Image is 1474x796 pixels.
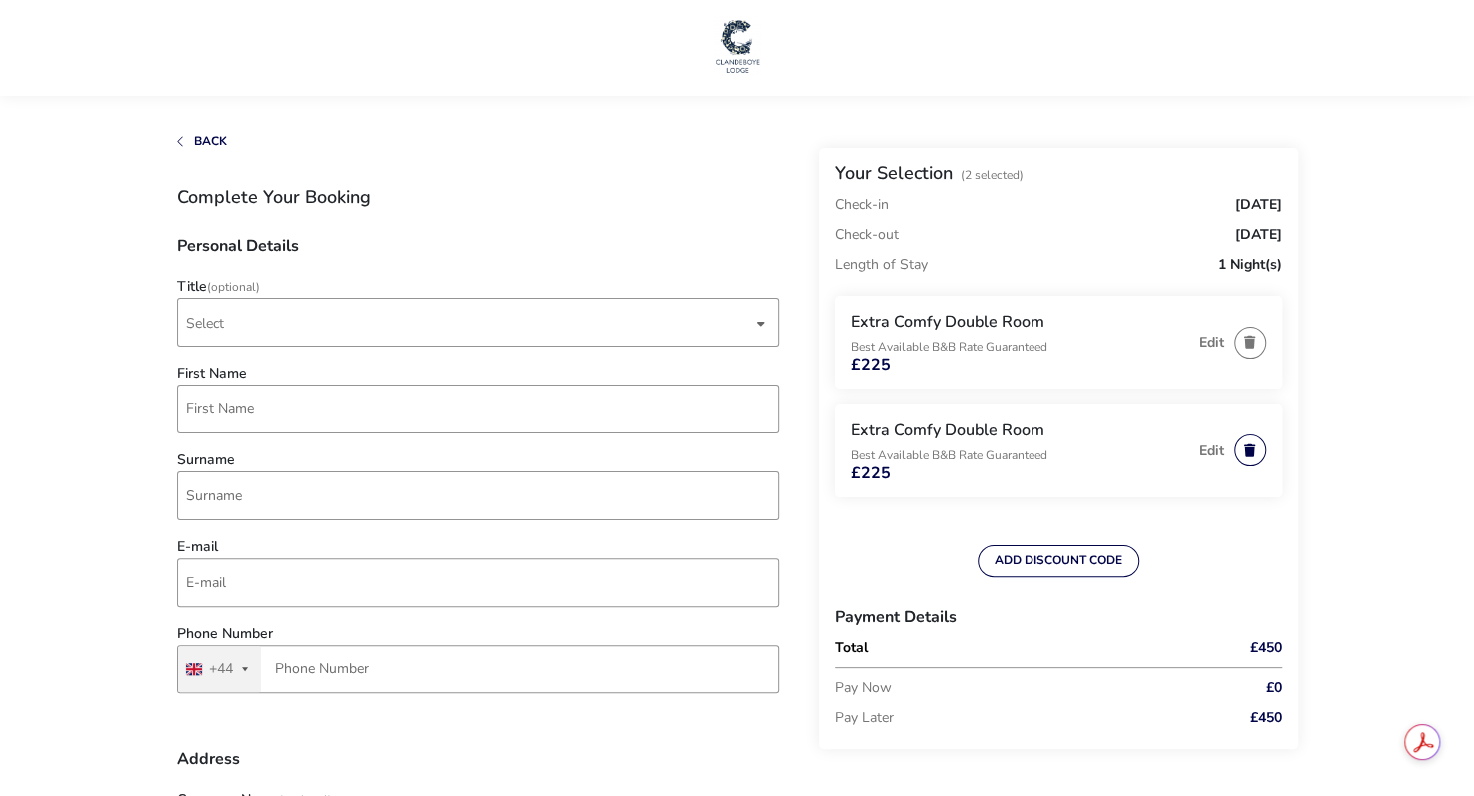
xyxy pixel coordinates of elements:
button: Edit [1199,335,1224,350]
span: £450 [1250,711,1282,725]
span: (2 Selected) [961,167,1024,183]
label: Phone Number [177,627,273,641]
label: Surname [177,453,235,467]
button: Back [177,135,227,148]
h3: Extra Comfy Double Room [851,312,1189,333]
label: E-mail [177,540,218,554]
button: ADD DISCOUNT CODE [978,545,1139,577]
span: £0 [1266,681,1282,695]
label: Title [177,280,260,294]
input: Phone Number [177,645,779,693]
img: Main Website [713,16,762,76]
span: Select [186,299,752,346]
p: Pay Later [835,703,1192,733]
span: £450 [1250,641,1282,655]
span: [DATE] [1235,198,1282,212]
p: Check-out [835,220,899,250]
p: Total [835,641,1192,655]
input: surname [177,471,779,520]
h2: Your Selection [835,161,953,185]
h3: Personal Details [177,238,779,270]
p: Best Available B&B Rate Guaranteed [851,341,1189,353]
div: dropdown trigger [756,304,766,343]
p-dropdown: Title [177,314,779,333]
div: +44 [209,663,233,676]
button: Edit [1199,443,1224,458]
input: email [177,558,779,607]
p: Check-in [835,198,889,212]
h3: Extra Comfy Double Room [851,420,1189,441]
h1: Complete Your Booking [177,188,779,206]
span: [DATE] [1235,228,1282,242]
input: firstName [177,385,779,433]
p: Length of Stay [835,250,928,280]
button: Selected country [178,646,261,692]
span: Select [186,314,224,333]
span: £225 [851,357,891,373]
span: £225 [851,465,891,481]
span: (Optional) [207,279,260,295]
span: 1 Night(s) [1218,258,1282,272]
p: Pay Now [835,673,1192,703]
h3: Address [177,751,779,783]
label: First Name [177,367,247,381]
p: Best Available B&B Rate Guaranteed [851,449,1189,461]
span: Back [194,133,227,149]
h3: Payment Details [835,593,1282,641]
